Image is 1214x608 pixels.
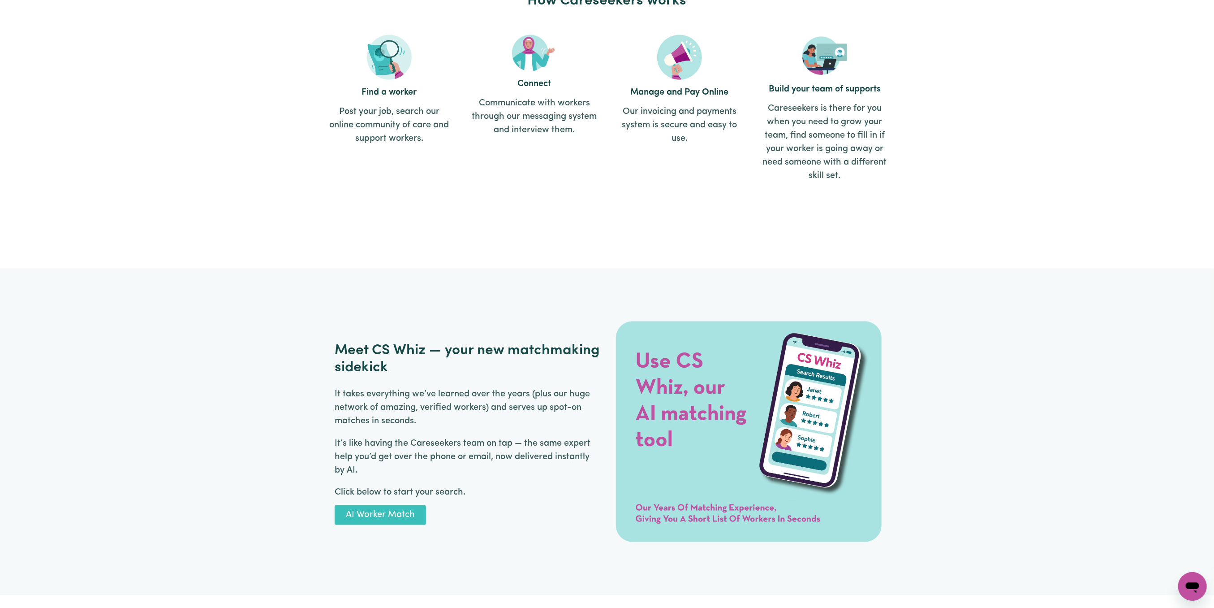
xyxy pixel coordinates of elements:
[472,96,597,137] p: Communicate with workers through our messaging system and interview them.
[367,35,412,80] img: Search
[472,78,597,89] h2: Connect
[327,105,452,145] p: Post your job, search our online community of care and support workers.
[616,290,882,574] img: CS Community
[512,35,557,71] img: Connect
[335,505,426,525] a: AI Worker Match
[335,486,600,499] p: Click below to start your search.
[327,87,452,98] h2: Find a worker
[657,35,702,80] img: Manage and Pay Online
[1178,572,1207,601] iframe: Button to launch messaging window
[335,387,600,428] p: It takes everything we’ve learned over the years (plus our huge network of amazing, verified work...
[762,84,887,95] h2: Build your team of supports
[617,87,742,98] h2: Manage and Pay Online
[802,35,847,77] img: Build your supports
[335,342,600,377] h2: Meet CS Whiz — your new matchmaking sidekick
[335,437,600,477] p: It’s like having the Careseekers team on tap — the same expert help you’d get over the phone or e...
[617,105,742,145] p: Our invoicing and payments system is secure and easy to use.
[762,102,887,182] p: Careseekers is there for you when you need to grow your team, find someone to fill in if your wor...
